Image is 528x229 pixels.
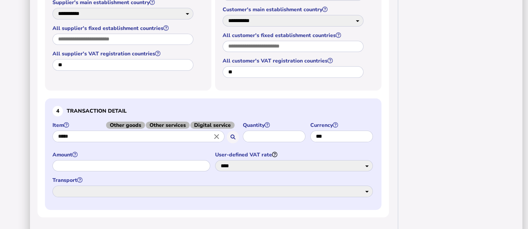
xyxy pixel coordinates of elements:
[52,25,194,32] label: All supplier's fixed establishment countries
[223,32,365,39] label: All customer's fixed establishment countries
[310,122,374,129] label: Currency
[106,122,145,129] span: Other goods
[215,151,374,158] label: User-defined VAT rate
[212,132,221,140] i: Close
[146,122,190,129] span: Other services
[223,57,365,64] label: All customer's VAT registration countries
[223,6,365,13] label: Customer's main establishment country
[52,122,239,129] label: Item
[52,177,374,184] label: Transport
[52,106,63,116] div: 4
[52,106,374,116] h3: Transaction detail
[227,131,239,143] button: Search for an item by HS code or use natural language description
[190,122,235,129] span: Digital service
[52,50,194,57] label: All supplier's VAT registration countries
[52,151,211,158] label: Amount
[243,122,307,129] label: Quantity
[45,98,381,210] section: Define the item, and answer additional questions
